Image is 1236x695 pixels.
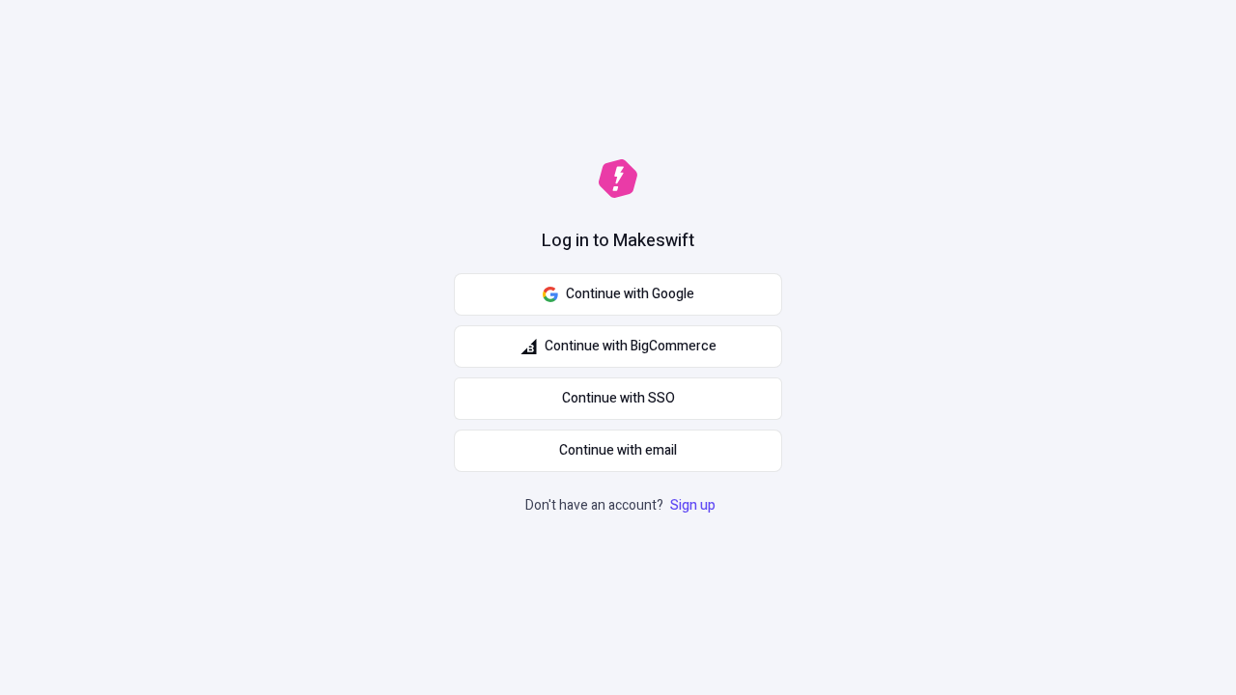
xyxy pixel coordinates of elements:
a: Continue with SSO [454,377,782,420]
h1: Log in to Makeswift [542,229,694,254]
button: Continue with Google [454,273,782,316]
span: Continue with BigCommerce [545,336,716,357]
button: Continue with BigCommerce [454,325,782,368]
span: Continue with email [559,440,677,461]
a: Sign up [666,495,719,515]
p: Don't have an account? [525,495,719,516]
button: Continue with email [454,430,782,472]
span: Continue with Google [566,284,694,305]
